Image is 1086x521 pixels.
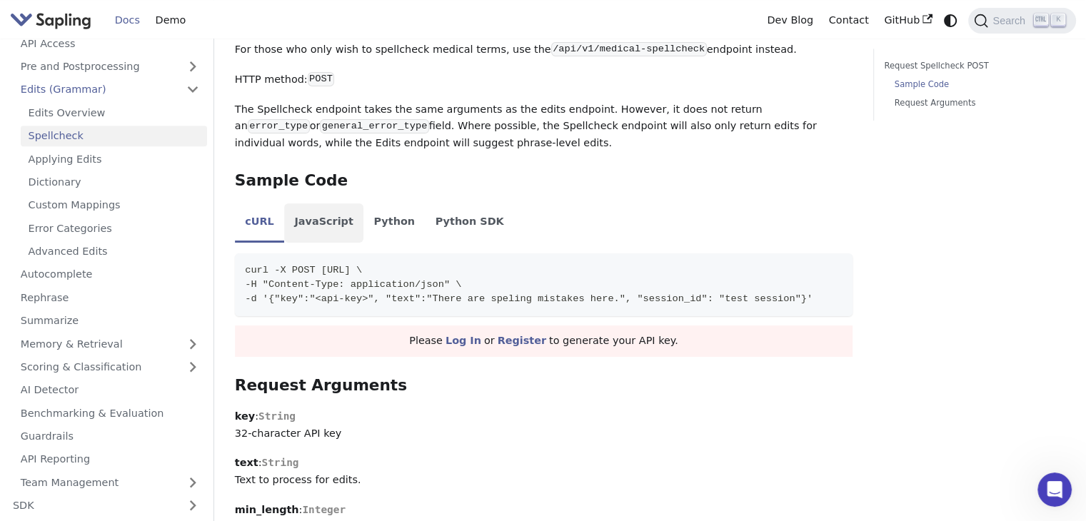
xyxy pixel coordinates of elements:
[498,335,546,346] a: Register
[235,455,853,489] p: : Text to process for edits.
[13,310,207,331] a: Summarize
[284,203,363,243] li: JavaScript
[179,495,207,516] button: Expand sidebar category 'SDK'
[235,457,258,468] strong: text
[308,72,335,86] code: POST
[876,9,940,31] a: GitHub
[235,41,853,59] p: For those who only wish to spellcheck medical terms, use the endpoint instead.
[13,287,207,308] a: Rephrase
[235,325,853,357] div: Please or to generate your API key.
[13,33,207,54] a: API Access
[21,102,207,123] a: Edits Overview
[5,495,179,516] a: SDK
[821,9,877,31] a: Contact
[245,279,461,290] span: -H "Content-Type: application/json" \
[235,203,284,243] li: cURL
[258,410,296,422] span: String
[235,504,299,515] strong: min_length
[940,10,961,31] button: Switch between dark and light mode (currently system mode)
[107,9,148,31] a: Docs
[1051,14,1065,26] kbd: K
[21,195,207,216] a: Custom Mappings
[320,119,428,133] code: general_error_type
[10,10,91,31] img: Sapling.ai
[245,293,813,304] span: -d '{"key":"<api-key>", "text":"There are speling mistakes here.", "session_id": "test session"}'
[895,78,1055,91] a: Sample Code
[245,265,362,275] span: curl -X POST [URL] \
[13,264,207,285] a: Autocomplete
[551,42,707,56] code: /api/v1/medical-spellcheck
[13,357,207,378] a: Scoring & Classification
[235,410,255,422] strong: key
[21,241,207,262] a: Advanced Edits
[446,335,481,346] a: Log In
[1037,472,1072,507] iframe: Intercom live chat
[968,8,1075,34] button: Search (Ctrl+K)
[363,203,425,243] li: Python
[21,218,207,238] a: Error Categories
[302,504,346,515] span: Integer
[21,126,207,146] a: Spellcheck
[235,171,853,191] h3: Sample Code
[13,56,207,77] a: Pre and Postprocessing
[13,333,207,354] a: Memory & Retrieval
[248,119,310,133] code: error_type
[759,9,820,31] a: Dev Blog
[884,59,1060,73] a: Request Spellcheck POST
[13,472,207,492] a: Team Management
[425,203,514,243] li: Python SDK
[235,71,853,88] p: HTTP method:
[988,15,1034,26] span: Search
[13,426,207,447] a: Guardrails
[13,79,207,100] a: Edits (Grammar)
[261,457,298,468] span: String
[235,408,853,442] p: : 32-character API key
[235,101,853,152] p: The Spellcheck endpoint takes the same arguments as the edits endpoint. However, it does not retu...
[13,449,207,470] a: API Reporting
[895,96,1055,110] a: Request Arguments
[21,148,207,169] a: Applying Edits
[13,403,207,423] a: Benchmarking & Evaluation
[235,376,853,395] h3: Request Arguments
[21,172,207,193] a: Dictionary
[148,9,193,31] a: Demo
[10,10,96,31] a: Sapling.ai
[13,380,207,400] a: AI Detector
